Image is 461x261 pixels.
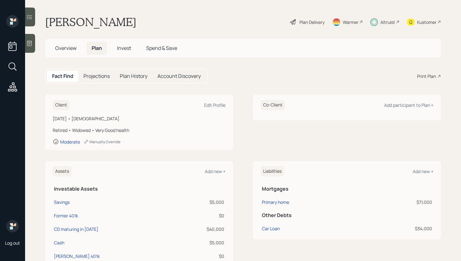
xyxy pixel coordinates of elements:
div: $5,000 [178,239,224,246]
div: Cash [54,239,64,246]
div: Altruist [380,19,395,25]
img: retirable_logo.png [6,220,19,232]
div: Warmer [343,19,358,25]
div: $71,000 [366,199,432,205]
div: $34,000 [366,225,432,232]
div: [DATE] • [DEMOGRAPHIC_DATA] [53,115,225,122]
h6: Liabilities [261,166,284,177]
div: Add new + [413,168,433,174]
div: Log out [5,240,20,246]
h6: Assets [53,166,72,177]
div: Primary home [262,199,289,205]
div: Savings [54,199,70,205]
h6: Co-Client [261,100,285,110]
h5: Projections [83,73,110,79]
div: Retired • Widowed • Very Good health [53,127,225,133]
div: $40,000 [178,226,224,232]
div: Car Loan [262,225,280,232]
h5: Investable Assets [54,186,224,192]
span: Plan [92,45,102,52]
div: Print Plan [417,73,436,79]
h5: Plan History [120,73,147,79]
div: Plan Delivery [299,19,325,25]
span: Invest [117,45,131,52]
div: Former 401k [54,212,78,219]
div: Moderate [60,139,80,145]
h5: Fact Find [52,73,73,79]
h1: [PERSON_NAME] [45,15,136,29]
span: Overview [55,45,77,52]
div: $0 [178,253,224,259]
div: [PERSON_NAME] 401k [54,253,100,259]
div: Manually Override [84,139,120,144]
div: Add new + [205,168,225,174]
h5: Mortgages [262,186,432,192]
div: CD maturing in [DATE] [54,226,98,232]
div: Add participant to Plan + [384,102,433,108]
div: Edit Profile [204,102,225,108]
div: $5,000 [178,199,224,205]
span: Spend & Save [146,45,177,52]
h6: Client [53,100,70,110]
div: Kustomer [417,19,437,25]
div: $0 [178,212,224,219]
h5: Other Debts [262,212,432,218]
h5: Account Discovery [157,73,201,79]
